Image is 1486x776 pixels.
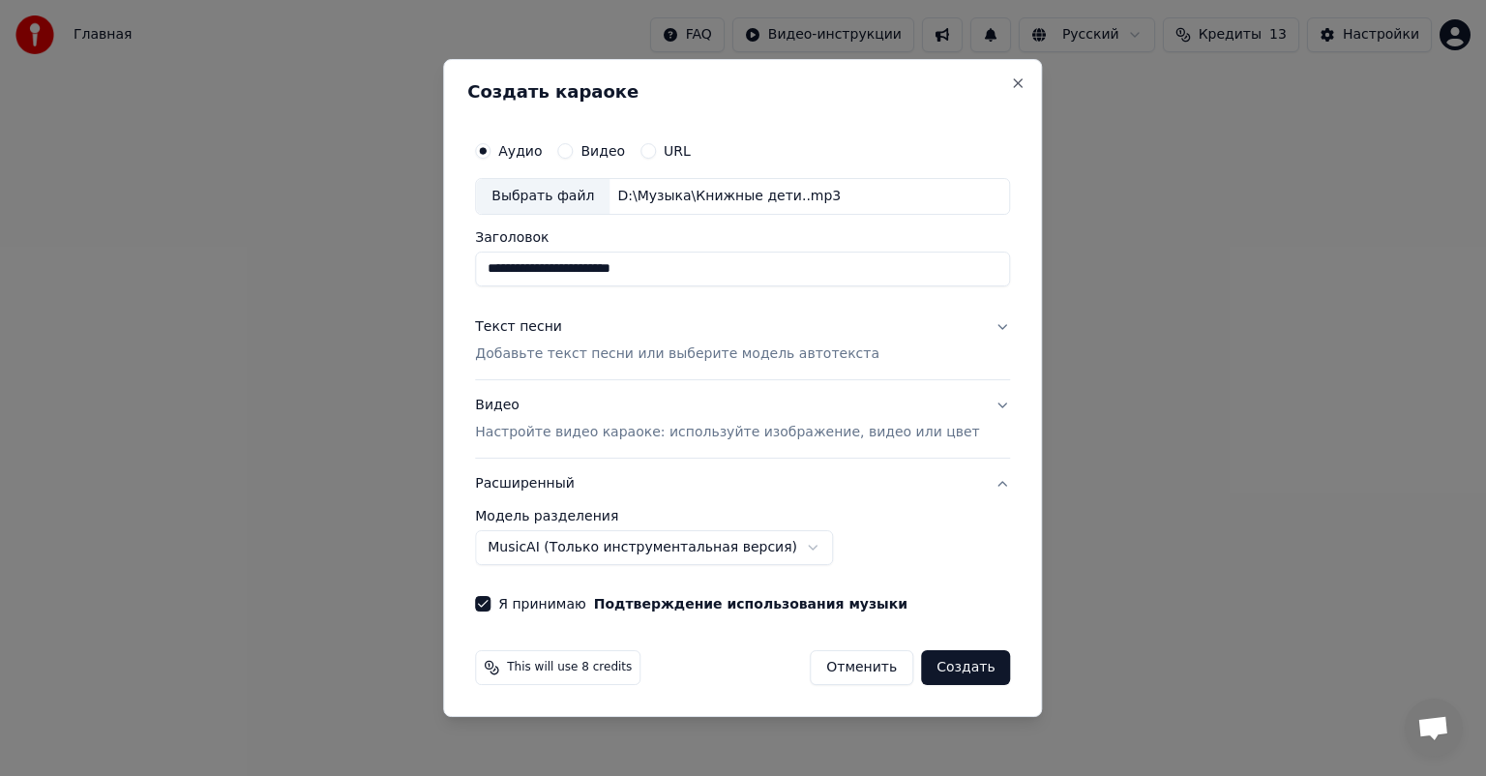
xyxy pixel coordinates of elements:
[498,144,542,158] label: Аудио
[467,83,1018,101] h2: Создать караоке
[475,230,1010,244] label: Заголовок
[507,660,632,675] span: This will use 8 credits
[476,179,609,214] div: Выбрать файл
[475,509,1010,522] label: Модель разделения
[475,459,1010,509] button: Расширенный
[475,302,1010,379] button: Текст песниДобавьте текст песни или выберите модель автотекста
[664,144,691,158] label: URL
[580,144,625,158] label: Видео
[810,650,913,685] button: Отменить
[475,317,562,337] div: Текст песни
[475,396,979,442] div: Видео
[475,509,1010,581] div: Расширенный
[498,597,907,611] label: Я принимаю
[921,650,1010,685] button: Создать
[475,380,1010,458] button: ВидеоНастройте видео караоке: используйте изображение, видео или цвет
[475,344,879,364] p: Добавьте текст песни или выберите модель автотекста
[475,423,979,442] p: Настройте видео караоке: используйте изображение, видео или цвет
[594,597,907,611] button: Я принимаю
[609,187,848,206] div: D:\Музыка\Книжные дети..mp3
